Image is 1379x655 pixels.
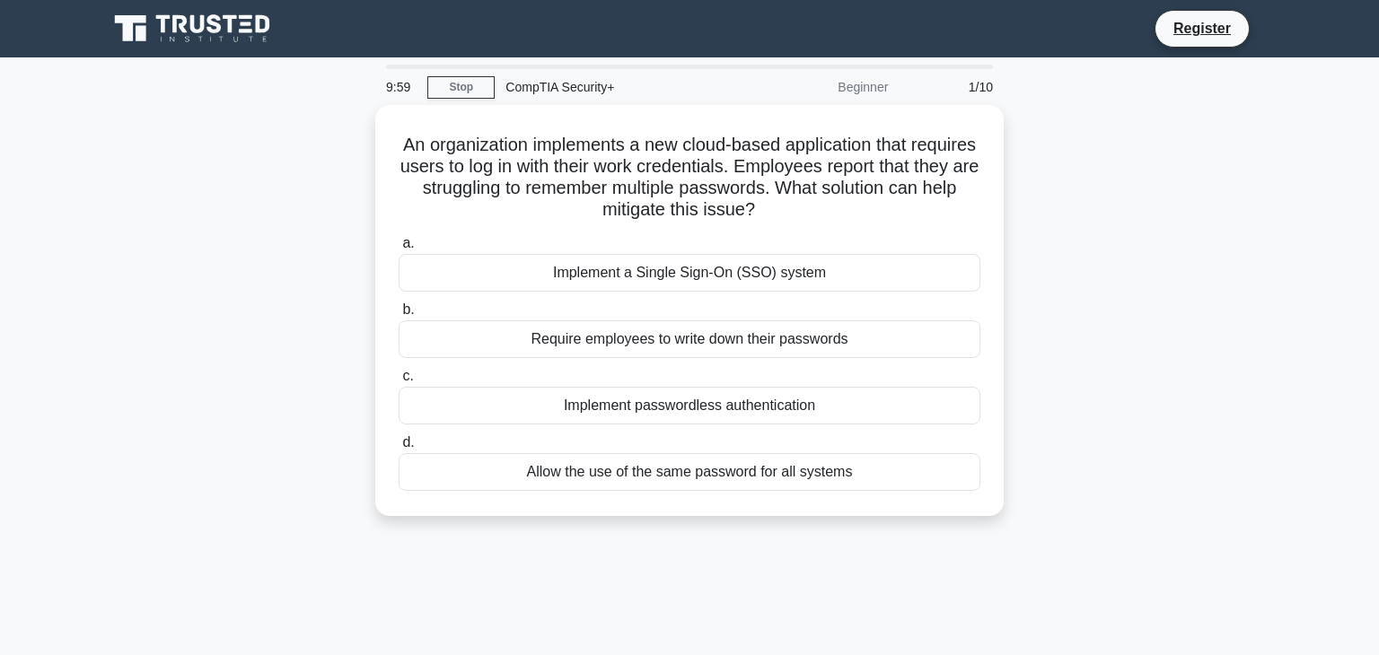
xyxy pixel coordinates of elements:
div: Implement passwordless authentication [399,387,980,424]
div: Require employees to write down their passwords [399,320,980,358]
div: 9:59 [375,69,427,105]
div: 1/10 [899,69,1004,105]
span: b. [402,301,414,317]
h5: An organization implements a new cloud-based application that requires users to log in with their... [397,134,982,222]
a: Register [1163,17,1242,39]
span: c. [402,368,413,383]
span: a. [402,235,414,250]
div: Implement a Single Sign-On (SSO) system [399,254,980,292]
a: Stop [427,76,495,99]
div: Allow the use of the same password for all systems [399,453,980,491]
div: Beginner [742,69,899,105]
span: d. [402,434,414,450]
div: CompTIA Security+ [495,69,742,105]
